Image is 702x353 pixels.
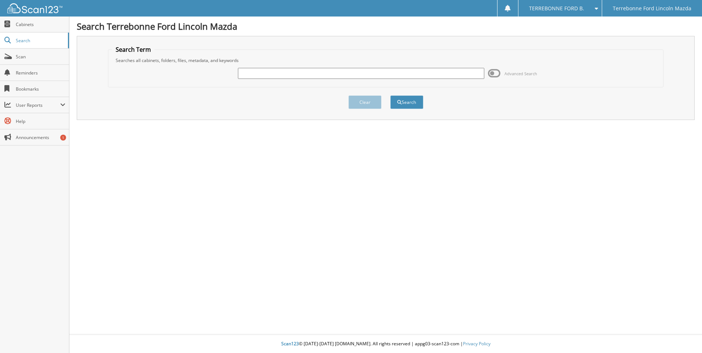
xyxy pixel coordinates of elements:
[529,6,584,11] span: TERREBONNE FORD B.
[112,57,659,63] div: Searches all cabinets, folders, files, metadata, and keywords
[77,20,695,32] h1: Search Terrebonne Ford Lincoln Mazda
[613,6,691,11] span: Terrebonne Ford Lincoln Mazda
[390,95,423,109] button: Search
[16,54,65,60] span: Scan
[69,335,702,353] div: © [DATE]-[DATE] [DOMAIN_NAME]. All rights reserved | appg03-scan123-com |
[16,102,60,108] span: User Reports
[348,95,381,109] button: Clear
[504,71,537,76] span: Advanced Search
[281,341,299,347] span: Scan123
[665,318,702,353] iframe: Chat Widget
[7,3,62,13] img: scan123-logo-white.svg
[16,118,65,124] span: Help
[16,134,65,141] span: Announcements
[463,341,491,347] a: Privacy Policy
[60,135,66,141] div: 1
[16,86,65,92] span: Bookmarks
[16,37,64,44] span: Search
[112,46,155,54] legend: Search Term
[16,21,65,28] span: Cabinets
[16,70,65,76] span: Reminders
